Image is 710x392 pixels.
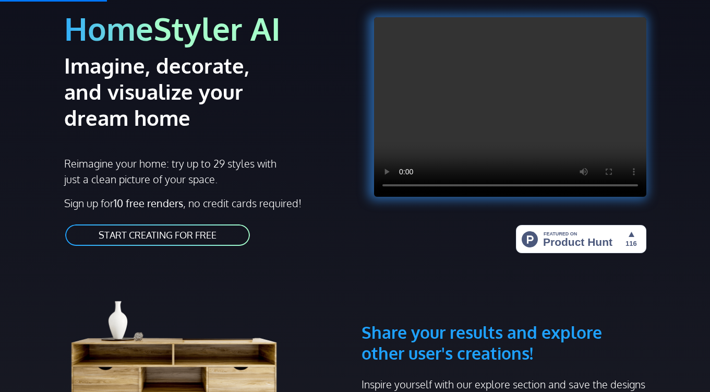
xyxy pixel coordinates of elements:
[64,223,251,247] a: START CREATING FOR FREE
[64,195,349,211] p: Sign up for , no credit cards required!
[64,156,278,187] p: Reimagine your home: try up to 29 styles with just a clean picture of your space.
[516,225,646,253] img: HomeStyler AI - Interior Design Made Easy: One Click to Your Dream Home | Product Hunt
[64,52,292,130] h2: Imagine, decorate, and visualize your dream home
[64,9,349,48] h1: HomeStyler AI
[114,196,183,210] strong: 10 free renders
[362,272,646,364] h3: Share your results and explore other user's creations!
